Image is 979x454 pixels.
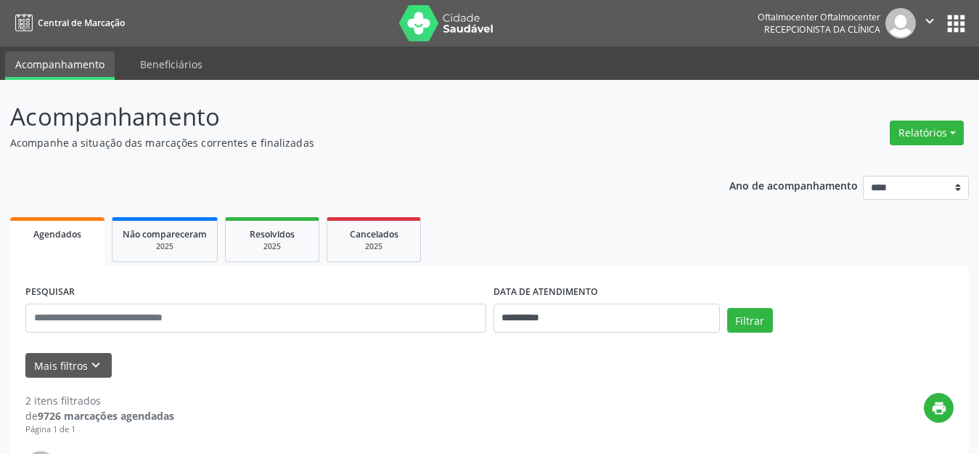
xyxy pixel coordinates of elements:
p: Ano de acompanhamento [729,176,858,194]
div: de [25,408,174,423]
button: Filtrar [727,308,773,333]
span: Resolvidos [250,228,295,240]
span: Recepcionista da clínica [764,23,880,36]
i: keyboard_arrow_down [88,357,104,373]
div: 2025 [123,241,207,252]
img: img [885,8,916,38]
span: Não compareceram [123,228,207,240]
span: Cancelados [350,228,398,240]
div: 2025 [236,241,308,252]
span: Agendados [33,228,81,240]
i:  [922,13,938,29]
a: Acompanhamento [5,52,115,80]
button:  [916,8,943,38]
div: 2 itens filtrados [25,393,174,408]
button: Relatórios [890,121,964,145]
div: 2025 [337,241,410,252]
a: Beneficiários [130,52,213,77]
p: Acompanhamento [10,99,681,135]
label: PESQUISAR [25,281,75,304]
strong: 9726 marcações agendadas [38,409,174,423]
div: Página 1 de 1 [25,423,174,436]
button: apps [943,11,969,36]
label: DATA DE ATENDIMENTO [493,281,598,304]
p: Acompanhe a situação das marcações correntes e finalizadas [10,135,681,150]
i: print [931,400,947,416]
div: Oftalmocenter Oftalmocenter [758,11,880,23]
span: Central de Marcação [38,17,125,29]
button: print [924,393,954,423]
a: Central de Marcação [10,11,125,35]
button: Mais filtroskeyboard_arrow_down [25,353,112,378]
